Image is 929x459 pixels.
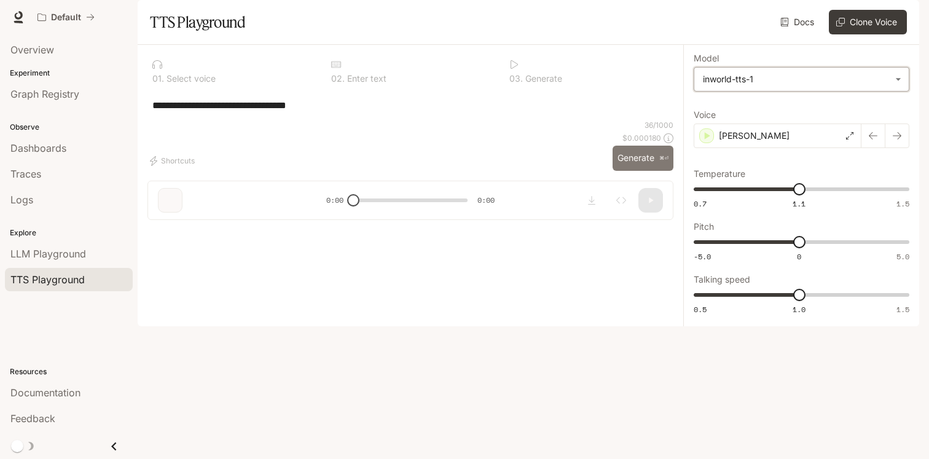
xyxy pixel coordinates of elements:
[659,155,668,162] p: ⌘⏎
[51,12,81,23] p: Default
[896,198,909,209] span: 1.5
[523,74,562,83] p: Generate
[896,304,909,315] span: 1.5
[694,198,707,209] span: 0.7
[694,251,711,262] span: -5.0
[150,10,245,34] h1: TTS Playground
[613,146,673,171] button: Generate⌘⏎
[793,304,806,315] span: 1.0
[829,10,907,34] button: Clone Voice
[645,120,673,130] p: 36 / 1000
[345,74,386,83] p: Enter text
[694,54,719,63] p: Model
[147,151,200,171] button: Shortcuts
[32,5,100,29] button: All workspaces
[164,74,216,83] p: Select voice
[703,73,889,85] div: inworld-tts-1
[622,133,661,143] p: $ 0.000180
[778,10,819,34] a: Docs
[694,275,750,284] p: Talking speed
[331,74,345,83] p: 0 2 .
[694,111,716,119] p: Voice
[509,74,523,83] p: 0 3 .
[694,222,714,231] p: Pitch
[152,74,164,83] p: 0 1 .
[793,198,806,209] span: 1.1
[896,251,909,262] span: 5.0
[694,68,909,91] div: inworld-tts-1
[694,170,745,178] p: Temperature
[797,251,801,262] span: 0
[694,304,707,315] span: 0.5
[719,130,790,142] p: [PERSON_NAME]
